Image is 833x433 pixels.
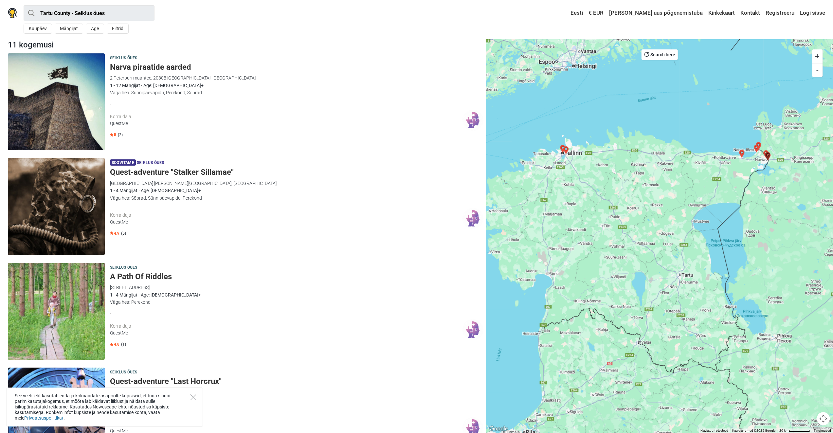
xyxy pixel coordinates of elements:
[110,219,462,226] div: QuestMe
[137,159,164,167] span: Seiklus õues
[110,323,462,330] div: Korraldaja
[110,159,136,166] span: Soovitame
[110,89,483,96] div: Väga hea: Sünnipäevapidu, Perekond, Sõbrad
[110,298,483,306] div: Väga hea: Perekond
[812,63,823,77] button: -
[8,158,105,255] img: Quest-adventure "Stalker Sillamae"
[110,421,462,427] div: Korraldaja
[86,24,104,34] button: Age
[110,212,462,219] div: Korraldaja
[8,8,17,18] img: Nowescape logo
[110,133,113,136] img: Star
[110,330,462,336] div: QuestMe
[110,187,483,194] div: 1 - 4 Mängijat · Age: [DEMOGRAPHIC_DATA]+
[110,291,483,298] div: 1 - 4 Mängijat · Age: [DEMOGRAPHIC_DATA]+
[110,120,462,127] div: QuestMe
[24,415,63,421] a: Privaatsuspoliitikat
[110,272,483,281] h5: A Path Of Riddles
[488,424,509,433] img: Google
[761,150,774,163] div: Narva piraatide aarded
[462,208,483,229] img: QuestMe
[110,369,137,376] span: Seiklus õues
[24,24,52,34] button: Kuupäev
[110,377,483,386] h5: Quest-adventure "Last Horcrux"
[556,142,569,155] div: Vana Tallinna seiklus
[732,429,775,432] span: Kaardiandmed ©2025 Google
[24,5,154,21] input: proovi “Tallinn”
[110,82,483,89] div: 1 - 12 Mängijat · Age: [DEMOGRAPHIC_DATA]+
[110,309,483,316] div: .
[110,231,113,235] img: Star
[5,39,486,51] div: 11 kogemusi
[798,7,825,19] a: Logi sisse
[110,168,483,177] h5: Quest-adventure "Stalker Sillamae"
[759,148,772,161] div: A Path Of Riddles
[462,110,483,131] img: QuestMe
[8,53,105,150] img: Narva piraatide aarded
[814,429,831,432] a: Tingimused (avaneb uuel vahekaardil)
[700,428,728,433] button: Klaviatuuri otseteed
[559,144,572,157] div: Trust
[110,388,483,396] div: [STREET_ADDRESS]
[110,342,119,347] span: 4.8
[110,99,483,106] div: .
[110,180,483,187] div: [GEOGRAPHIC_DATA] [PERSON_NAME][GEOGRAPHIC_DATA], [GEOGRAPHIC_DATA]
[707,7,736,19] a: Kinkekaart
[779,429,788,432] span: 20 km
[587,7,605,19] a: € EUR
[566,11,570,15] img: Eesti
[110,63,483,72] h5: Narva piraatide aarded
[735,147,748,160] div: Quest-adventure "Stalker Sillamae"
[118,132,123,137] span: (2)
[107,24,129,34] button: Filtrid
[761,149,774,162] div: Linnarännak Missioon AS-3
[110,194,483,202] div: Väga hea: Sõbrad, Sünnipäevapidu, Perekond
[777,428,812,433] button: Kaardi mõõtkava: 20 km 61 piksli kohta
[764,7,796,19] a: Registreeru
[190,394,196,400] button: Close
[607,7,704,19] a: [PERSON_NAME] uus põgenemistuba
[462,319,483,340] img: QuestMe
[110,264,137,271] span: Seiklus õues
[110,396,483,403] div: 1 - 4 Mängijat · Age: [DEMOGRAPHIC_DATA]+
[110,113,462,120] div: Korraldaja
[110,74,483,81] div: 2 Peterburi maantee, 20308 [GEOGRAPHIC_DATA], [GEOGRAPHIC_DATA]
[110,55,137,62] span: Seiklus õues
[8,263,105,360] img: A Path Of Riddles
[752,139,765,153] div: Kalevipoeg Eggs. Treasure hunt by car.
[110,343,113,346] img: Star
[121,231,126,236] span: (5)
[750,142,763,155] div: Teekond „Ajamasin Noorus“
[564,7,585,19] a: Eesti
[817,412,830,425] button: Kaardikaamera juhtnupud
[110,231,119,236] span: 4.9
[121,342,126,347] span: (1)
[110,132,116,137] span: 5
[7,388,203,426] div: See veebileht kasutab enda ja kolmandate osapoolte küpsiseid, et tuua sinuni parim kasutajakogemu...
[110,403,483,410] div: Väga hea: Paarid, Sõbrad, Lapsed
[488,424,509,433] a: Google Mapsis selle piirkonna avamine (avaneb uues aknas)
[110,284,483,291] div: [STREET_ADDRESS]
[812,49,823,63] button: +
[55,24,83,34] button: Mängijat
[739,7,762,19] a: Kontakt
[642,49,678,60] button: Search here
